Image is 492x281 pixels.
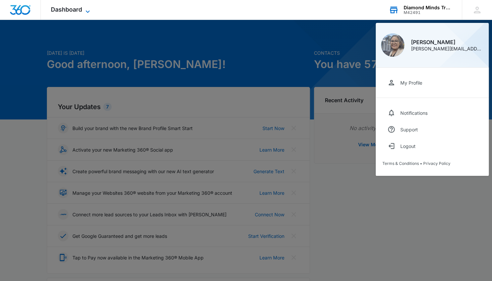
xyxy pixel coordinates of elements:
[382,105,482,121] a: Notifications
[382,121,482,138] a: Support
[404,5,452,10] div: account name
[400,127,418,132] div: Support
[382,138,482,154] button: Logout
[400,143,416,149] div: Logout
[382,161,419,166] a: Terms & Conditions
[382,161,482,166] div: •
[404,10,452,15] div: account id
[423,161,450,166] a: Privacy Policy
[411,46,483,51] div: [PERSON_NAME][EMAIL_ADDRESS][DOMAIN_NAME]
[51,6,82,13] span: Dashboard
[382,74,482,91] a: My Profile
[400,110,428,116] div: Notifications
[411,39,483,45] div: [PERSON_NAME]
[400,80,422,86] div: My Profile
